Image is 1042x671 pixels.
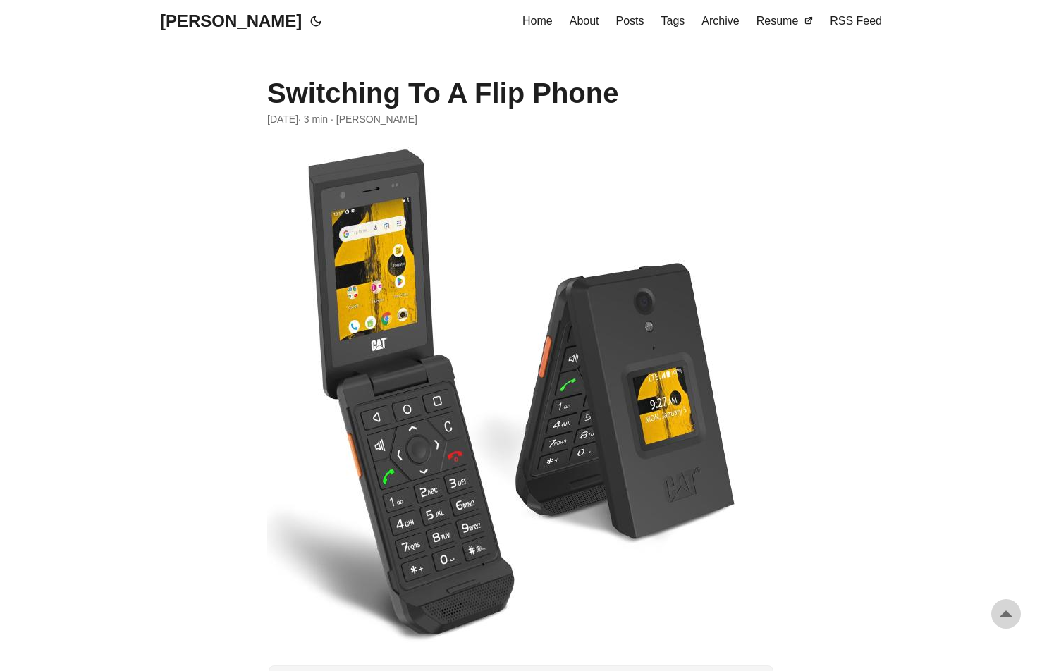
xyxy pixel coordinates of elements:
span: About [570,15,599,27]
span: RSS Feed [830,15,882,27]
span: Tags [661,15,685,27]
h1: Switching To A Flip Phone [267,76,775,110]
span: Resume [756,15,799,27]
span: Archive [701,15,739,27]
div: · 3 min · [PERSON_NAME] [267,111,775,127]
a: go to top [991,599,1021,629]
span: Posts [616,15,644,27]
span: 2024-10-02 22:31:37 -0400 -0400 [267,111,298,127]
span: Home [522,15,553,27]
